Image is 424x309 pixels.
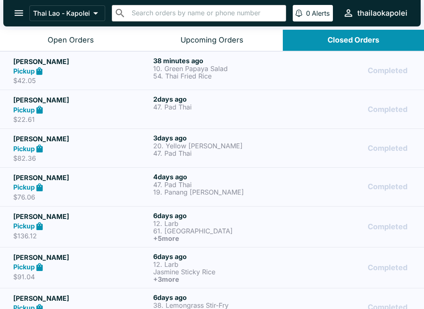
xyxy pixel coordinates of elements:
[13,67,35,75] strong: Pickup
[13,293,150,303] h5: [PERSON_NAME]
[13,263,35,271] strong: Pickup
[13,173,150,183] h5: [PERSON_NAME]
[153,173,187,181] span: 4 days ago
[13,154,150,162] p: $82.36
[153,188,290,196] p: 19. Panang [PERSON_NAME]
[340,4,411,22] button: thailaokapolei
[153,181,290,188] p: 47. Pad Thai
[13,183,35,191] strong: Pickup
[357,8,407,18] div: thailaokapolei
[153,212,187,220] span: 6 days ago
[13,76,150,85] p: $42.05
[153,302,290,309] p: 38. Lemongrass Stir-Fry
[153,293,187,302] span: 6 days ago
[13,57,150,67] h5: [PERSON_NAME]
[306,9,310,17] p: 0
[153,220,290,227] p: 12. Larb
[312,9,330,17] p: Alerts
[153,150,290,157] p: 47. Pad Thai
[13,212,150,221] h5: [PERSON_NAME]
[13,106,35,114] strong: Pickup
[153,276,290,283] h6: + 3 more
[13,115,150,124] p: $22.61
[328,36,379,45] div: Closed Orders
[153,95,187,103] span: 2 days ago
[153,252,187,261] span: 6 days ago
[13,252,150,262] h5: [PERSON_NAME]
[13,232,150,240] p: $136.12
[33,9,90,17] p: Thai Lao - Kapolei
[153,57,290,65] h6: 38 minutes ago
[13,193,150,201] p: $76.06
[153,103,290,111] p: 47. Pad Thai
[13,222,35,230] strong: Pickup
[153,268,290,276] p: Jasmine Sticky Rice
[29,5,105,21] button: Thai Lao - Kapolei
[153,142,290,150] p: 20. Yellow [PERSON_NAME]
[129,7,282,19] input: Search orders by name or phone number
[13,134,150,144] h5: [PERSON_NAME]
[13,145,35,153] strong: Pickup
[181,36,243,45] div: Upcoming Orders
[153,235,290,242] h6: + 5 more
[13,273,150,281] p: $91.04
[153,227,290,235] p: 61. [GEOGRAPHIC_DATA]
[153,134,187,142] span: 3 days ago
[153,261,290,268] p: 12. Larb
[153,72,290,80] p: 54. Thai Fried Rice
[153,65,290,72] p: 10. Green Papaya Salad
[13,95,150,105] h5: [PERSON_NAME]
[48,36,94,45] div: Open Orders
[8,2,29,24] button: open drawer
